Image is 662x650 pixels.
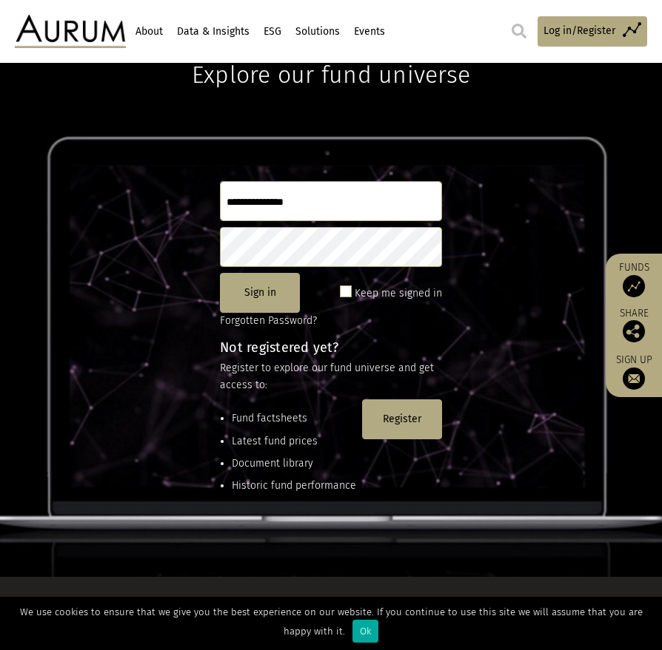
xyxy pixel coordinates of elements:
[232,478,356,494] li: Historic fund performance
[355,285,442,302] label: Keep me signed in
[613,353,655,390] a: Sign up
[538,16,647,47] a: Log in/Register
[175,19,251,44] a: Data & Insights
[352,620,378,643] div: Ok
[293,19,341,44] a: Solutions
[220,273,300,313] button: Sign in
[220,341,442,354] h4: Not registered yet?
[352,19,387,44] a: Events
[232,433,356,450] li: Latest fund prices
[133,19,164,44] a: About
[232,456,356,472] li: Document library
[544,23,615,39] span: Log in/Register
[623,275,645,297] img: Access Funds
[613,308,655,342] div: Share
[220,314,317,327] a: Forgotten Password?
[261,19,283,44] a: ESG
[623,368,645,390] img: Sign up to our newsletter
[362,399,442,439] button: Register
[15,15,126,48] img: Aurum
[623,320,645,342] img: Share this post
[613,261,655,297] a: Funds
[512,24,526,38] img: search.svg
[220,360,442,393] p: Register to explore our fund universe and get access to:
[232,410,356,427] li: Fund factsheets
